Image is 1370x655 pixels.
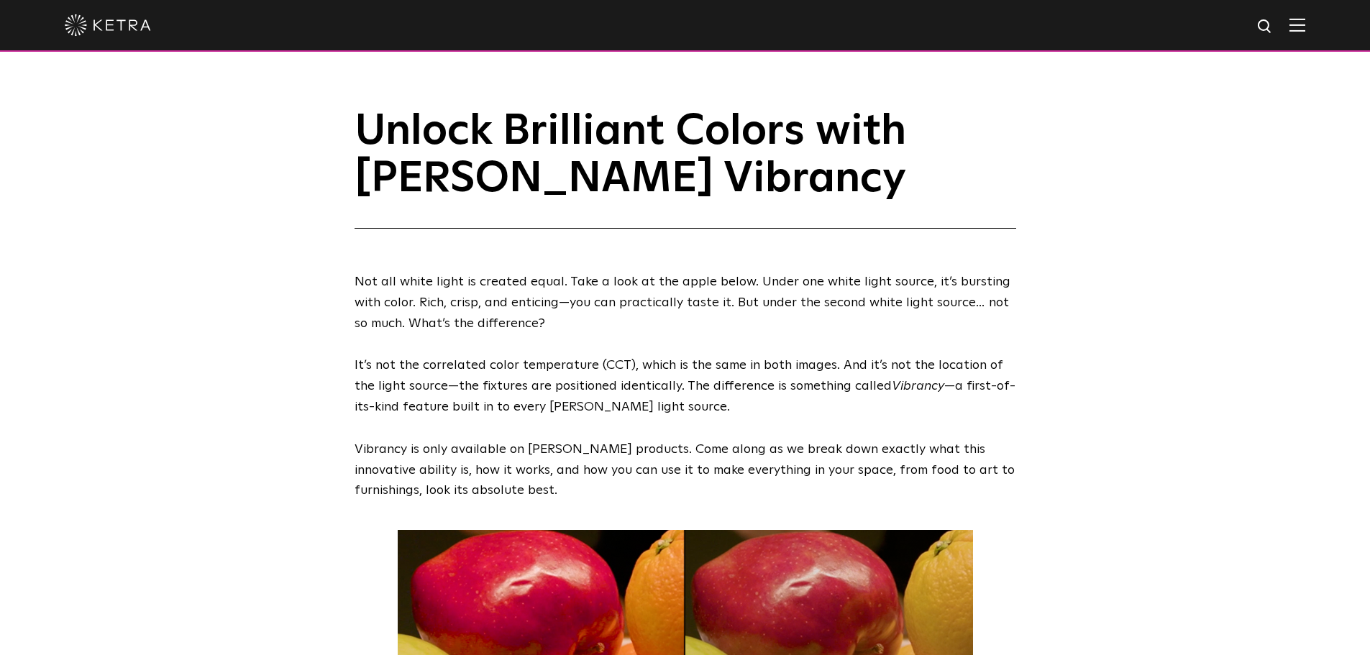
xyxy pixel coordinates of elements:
img: search icon [1256,18,1274,36]
img: ketra-logo-2019-white [65,14,151,36]
i: Vibrancy [892,380,944,393]
img: Hamburger%20Nav.svg [1289,18,1305,32]
p: Not all white light is created equal. Take a look at the apple below. Under one white light sourc... [355,272,1016,334]
p: Vibrancy is only available on [PERSON_NAME] products. Come along as we break down exactly what th... [355,439,1016,501]
h1: Unlock Brilliant Colors with [PERSON_NAME] Vibrancy [355,108,1016,229]
p: It’s not the correlated color temperature (CCT), which is the same in both images. And it’s not t... [355,355,1016,417]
